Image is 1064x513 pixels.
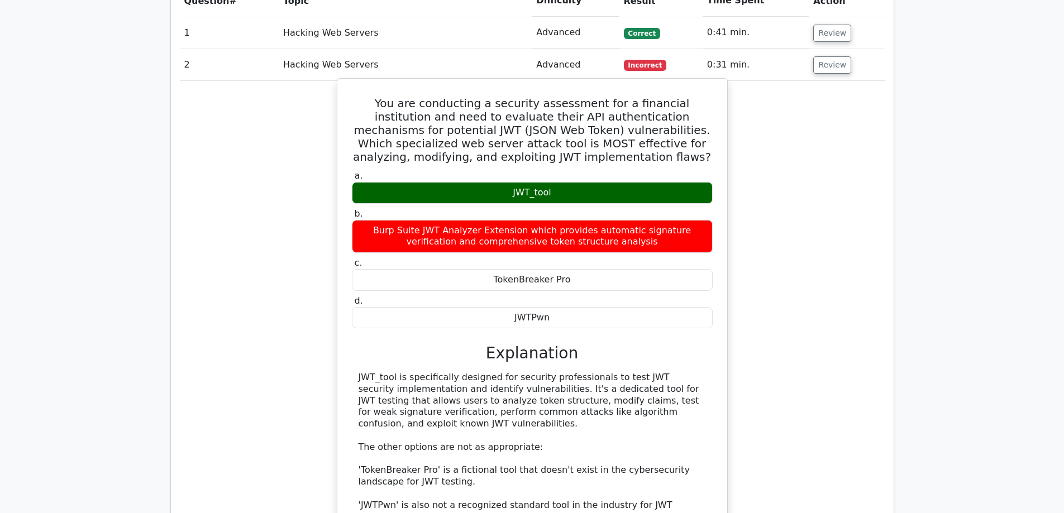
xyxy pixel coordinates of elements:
td: 1 [180,17,279,49]
h3: Explanation [359,344,706,363]
h5: You are conducting a security assessment for a financial institution and need to evaluate their A... [351,97,714,164]
td: 0:31 min. [703,49,809,81]
td: 2 [180,49,279,81]
div: JWT_tool [352,182,713,204]
span: b. [355,208,363,219]
button: Review [813,25,851,42]
td: Advanced [532,17,619,49]
div: JWTPwn [352,307,713,329]
span: Correct [624,28,660,39]
td: Advanced [532,49,619,81]
span: d. [355,295,363,306]
span: c. [355,257,362,268]
div: Burp Suite JWT Analyzer Extension which provides automatic signature verification and comprehensi... [352,220,713,253]
div: TokenBreaker Pro [352,269,713,291]
td: Hacking Web Servers [279,49,532,81]
td: Hacking Web Servers [279,17,532,49]
span: a. [355,170,363,181]
button: Review [813,56,851,74]
span: Incorrect [624,60,667,71]
td: 0:41 min. [703,17,809,49]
